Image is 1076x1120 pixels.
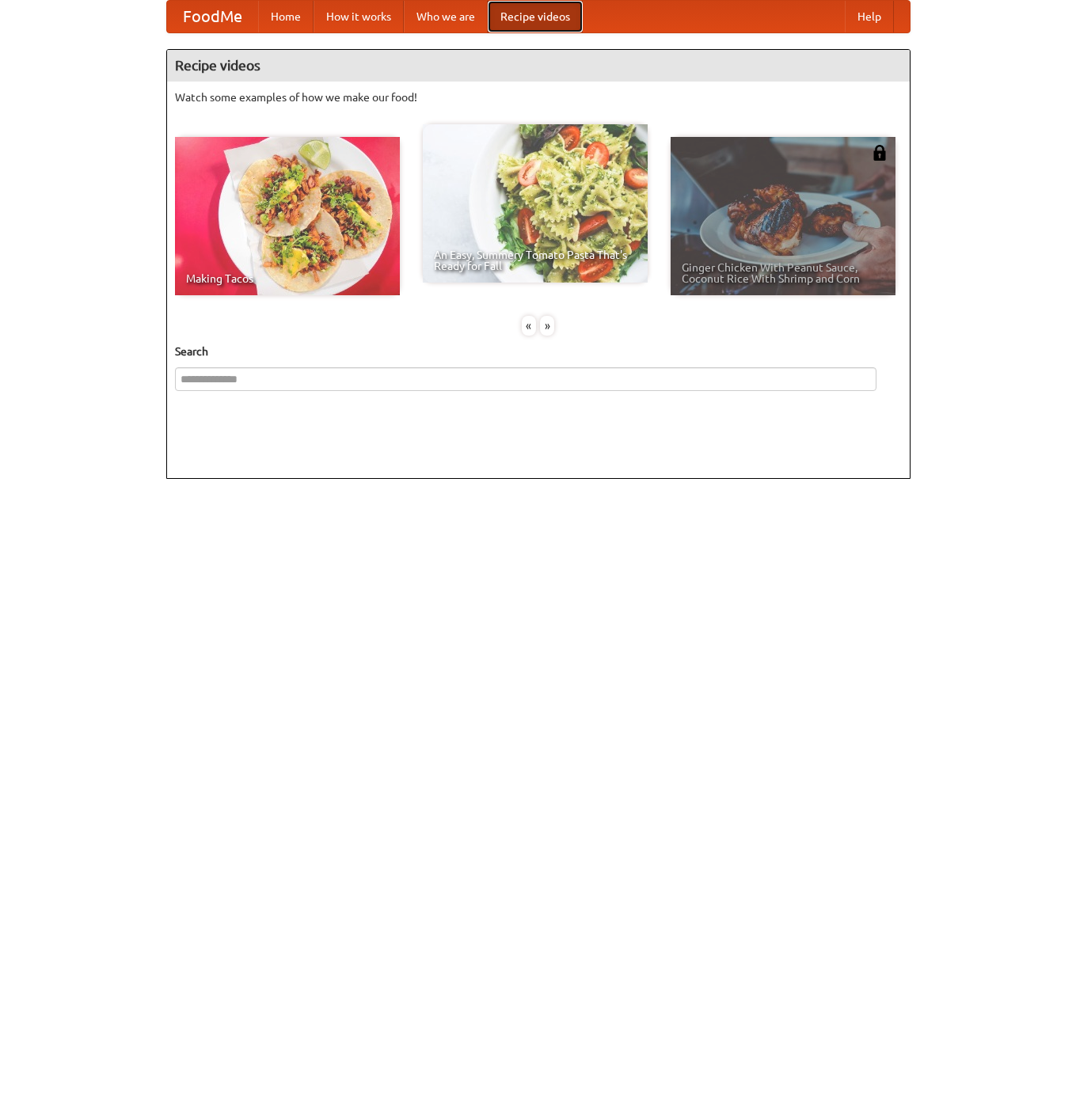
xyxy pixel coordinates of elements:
img: 483408.png [872,145,888,161]
p: Watch some examples of how we make our food! [175,89,902,105]
a: Help [845,1,894,32]
a: Making Tacos [175,137,400,295]
a: An Easy, Summery Tomato Pasta That's Ready for Fall [423,124,648,283]
div: « [522,316,536,336]
a: Home [258,1,314,32]
span: An Easy, Summery Tomato Pasta That's Ready for Fall [434,249,637,271]
span: Making Tacos [186,273,389,284]
a: Recipe videos [488,1,583,32]
div: » [540,316,554,336]
h4: Recipe videos [167,50,910,82]
h5: Search [175,344,902,359]
a: Who we are [404,1,488,32]
a: FoodMe [167,1,258,32]
a: How it works [314,1,404,32]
